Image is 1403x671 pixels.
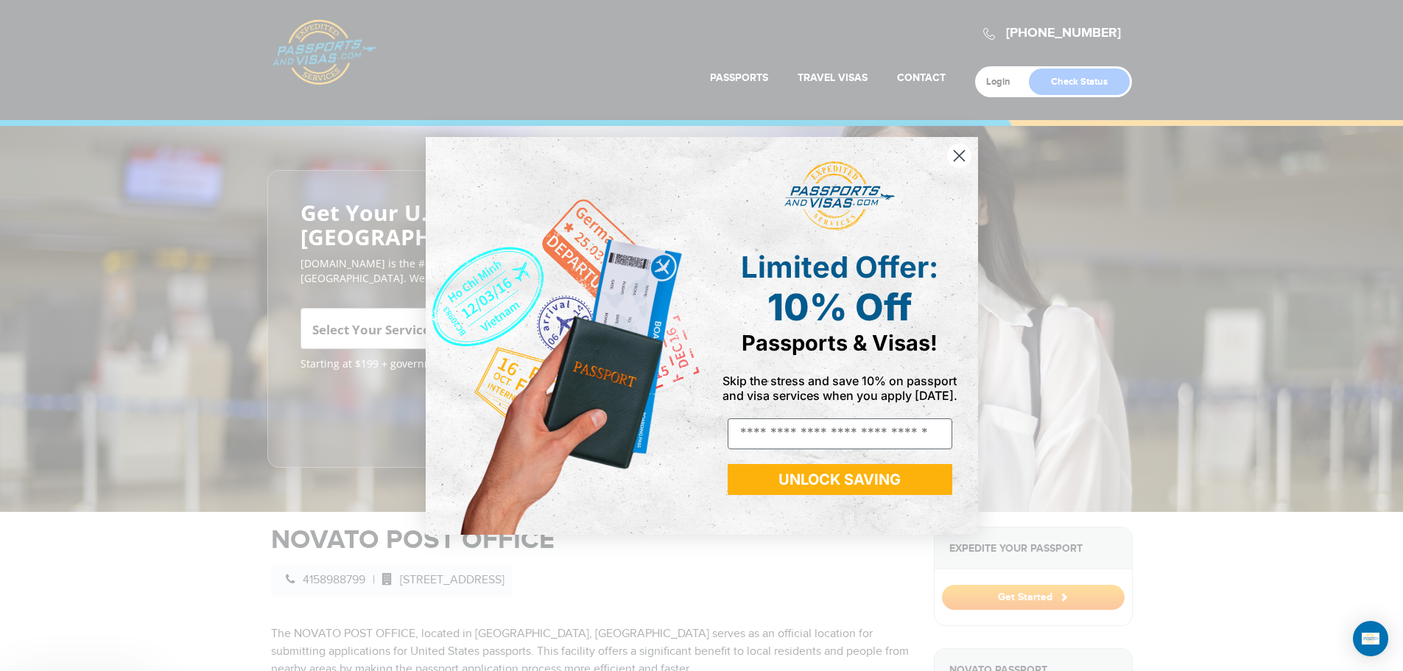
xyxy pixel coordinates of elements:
[742,330,938,356] span: Passports & Visas!
[1353,621,1388,656] div: Open Intercom Messenger
[784,161,895,231] img: passports and visas
[741,249,938,285] span: Limited Offer:
[946,143,972,169] button: Close dialog
[722,373,957,403] span: Skip the stress and save 10% on passport and visa services when you apply [DATE].
[728,464,952,495] button: UNLOCK SAVING
[426,137,702,535] img: de9cda0d-0715-46ca-9a25-073762a91ba7.png
[767,285,912,329] span: 10% Off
